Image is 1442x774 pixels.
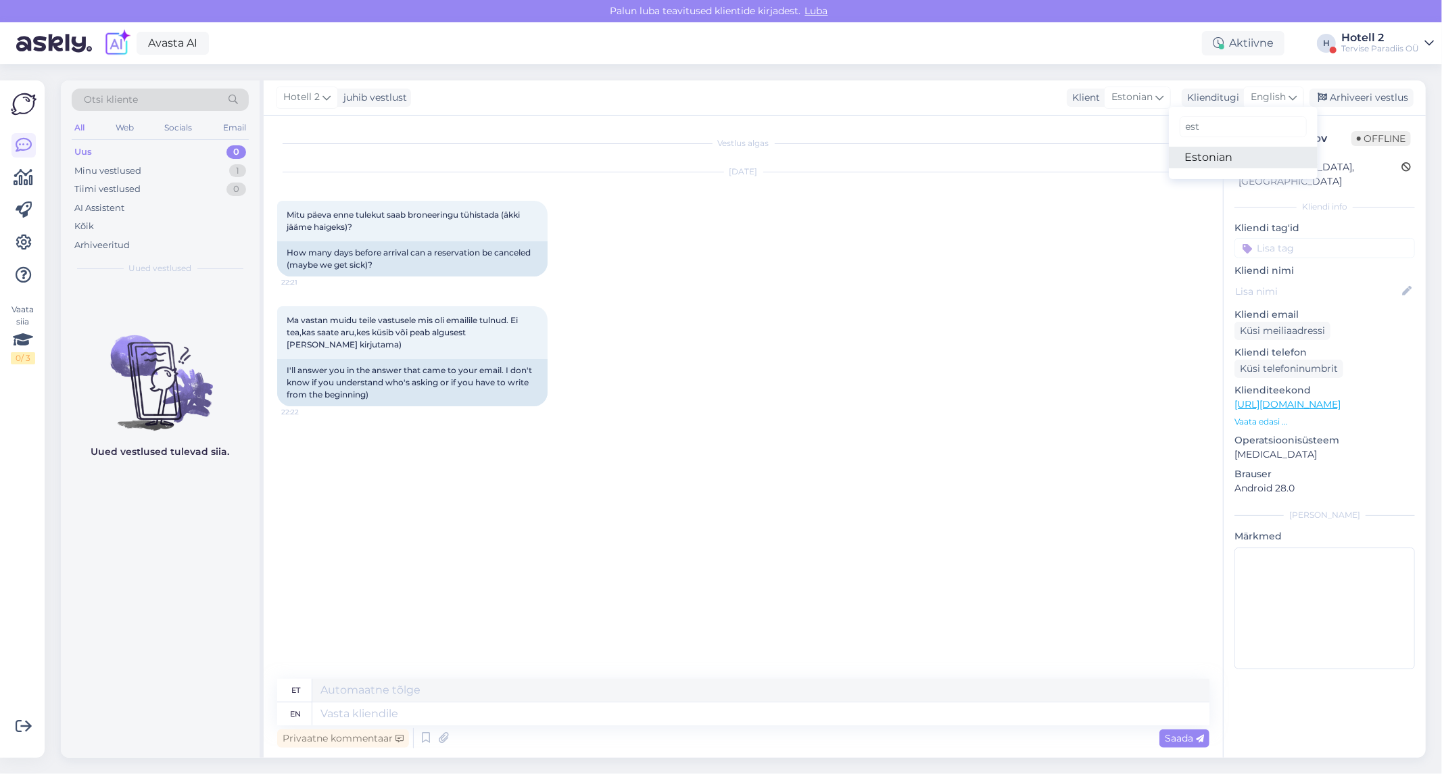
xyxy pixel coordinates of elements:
[1234,509,1415,521] div: [PERSON_NAME]
[229,164,246,178] div: 1
[1234,448,1415,462] p: [MEDICAL_DATA]
[277,166,1209,178] div: [DATE]
[1111,90,1153,105] span: Estonian
[1202,31,1284,55] div: Aktiivne
[1234,416,1415,428] p: Vaata edasi ...
[283,90,320,105] span: Hotell 2
[1234,201,1415,213] div: Kliendi info
[220,119,249,137] div: Email
[74,183,141,196] div: Tiimi vestlused
[1234,433,1415,448] p: Operatsioonisüsteem
[287,315,520,349] span: Ma vastan muidu teile vastusele mis oli emailile tulnud. Ei tea,kas saate aru,kes küsib või peab ...
[74,239,130,252] div: Arhiveeritud
[1251,90,1286,105] span: English
[137,32,209,55] a: Avasta AI
[1182,91,1239,105] div: Klienditugi
[1351,131,1411,146] span: Offline
[338,91,407,105] div: juhib vestlust
[1234,481,1415,495] p: Android 28.0
[1317,34,1336,53] div: H
[277,241,548,276] div: How many days before arrival can a reservation be canceled (maybe we get sick)?
[1234,264,1415,278] p: Kliendi nimi
[291,702,302,725] div: en
[226,145,246,159] div: 0
[1235,284,1399,299] input: Lisa nimi
[1234,360,1343,378] div: Küsi telefoninumbrit
[1234,467,1415,481] p: Brauser
[801,5,832,17] span: Luba
[1341,32,1419,43] div: Hotell 2
[1234,529,1415,543] p: Märkmed
[1169,147,1318,168] a: Estonian
[61,311,260,433] img: No chats
[1309,89,1414,107] div: Arhiveeri vestlus
[1180,116,1307,137] input: Kirjuta, millist tag'i otsid
[1341,43,1419,54] div: Tervise Paradiis OÜ
[291,679,300,702] div: et
[226,183,246,196] div: 0
[162,119,195,137] div: Socials
[277,137,1209,149] div: Vestlus algas
[277,729,409,748] div: Privaatne kommentaar
[84,93,138,107] span: Otsi kliente
[1067,91,1100,105] div: Klient
[1234,322,1330,340] div: Küsi meiliaadressi
[11,91,37,117] img: Askly Logo
[1234,345,1415,360] p: Kliendi telefon
[74,220,94,233] div: Kõik
[1234,308,1415,322] p: Kliendi email
[1234,221,1415,235] p: Kliendi tag'id
[74,201,124,215] div: AI Assistent
[1165,732,1204,744] span: Saada
[281,277,332,287] span: 22:21
[1239,160,1401,189] div: [GEOGRAPHIC_DATA], [GEOGRAPHIC_DATA]
[287,210,522,232] span: Mitu päeva enne tulekut saab broneeringu tühistada (äkki jääme haigeks)?
[74,145,92,159] div: Uus
[129,262,192,274] span: Uued vestlused
[91,445,230,459] p: Uued vestlused tulevad siia.
[1341,32,1434,54] a: Hotell 2Tervise Paradiis OÜ
[1234,238,1415,258] input: Lisa tag
[113,119,137,137] div: Web
[11,352,35,364] div: 0 / 3
[11,304,35,364] div: Vaata siia
[72,119,87,137] div: All
[74,164,141,178] div: Minu vestlused
[1234,383,1415,397] p: Klienditeekond
[281,407,332,417] span: 22:22
[277,359,548,406] div: I'll answer you in the answer that came to your email. I don't know if you understand who's askin...
[103,29,131,57] img: explore-ai
[1234,398,1341,410] a: [URL][DOMAIN_NAME]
